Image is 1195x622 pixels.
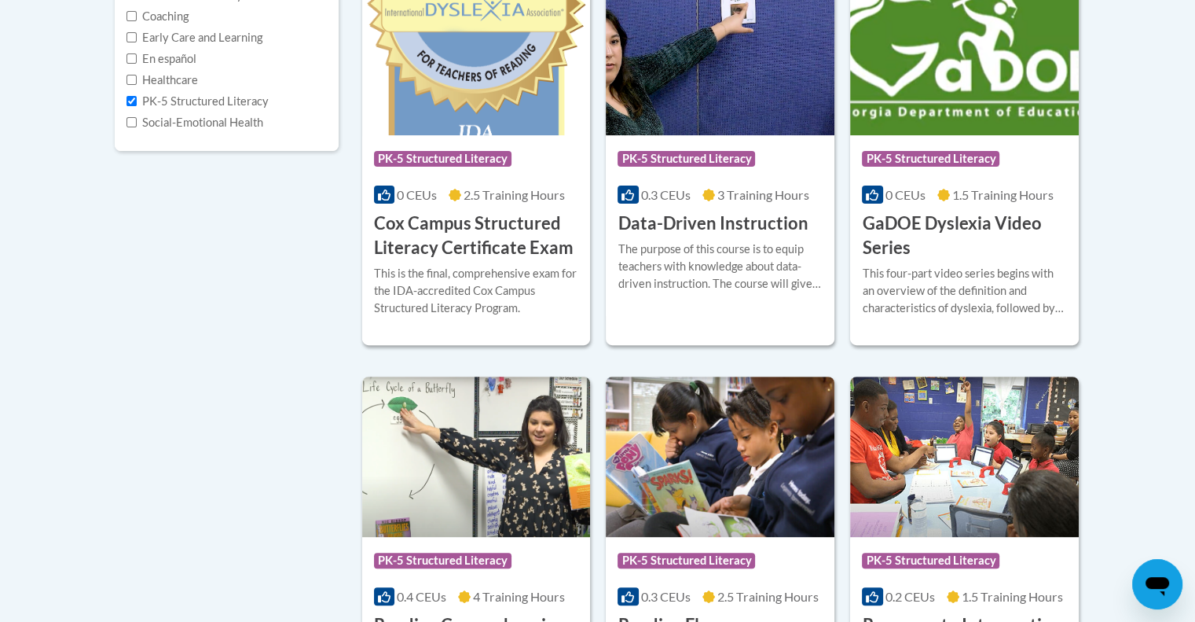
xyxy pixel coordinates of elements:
span: 2.5 Training Hours [464,187,565,202]
span: 4 Training Hours [473,589,565,604]
h3: Data-Driven Instruction [618,212,808,236]
label: Coaching [126,8,189,25]
label: Healthcare [126,72,198,89]
span: PK-5 Structured Literacy [862,553,999,569]
span: 1.5 Training Hours [952,187,1054,202]
label: En español [126,50,196,68]
img: Course Logo [850,377,1079,537]
img: Course Logo [606,377,834,537]
input: Checkbox for Options [126,53,137,64]
h3: Cox Campus Structured Literacy Certificate Exam [374,212,579,260]
input: Checkbox for Options [126,96,137,106]
div: This four-part video series begins with an overview of the definition and characteristics of dysl... [862,265,1067,317]
h3: GaDOE Dyslexia Video Series [862,212,1067,260]
span: 0.3 CEUs [641,589,691,604]
span: PK-5 Structured Literacy [862,151,999,167]
span: 1.5 Training Hours [962,589,1063,604]
span: 0.2 CEUs [885,589,935,604]
span: PK-5 Structured Literacy [618,553,755,569]
span: PK-5 Structured Literacy [374,553,511,569]
iframe: Button to launch messaging window [1132,559,1182,609]
input: Checkbox for Options [126,11,137,21]
span: 0.4 CEUs [397,589,446,604]
input: Checkbox for Options [126,32,137,42]
span: 0 CEUs [885,187,926,202]
label: Early Care and Learning [126,29,262,46]
label: Social-Emotional Health [126,114,263,131]
span: 2.5 Training Hours [717,589,819,604]
label: PK-5 Structured Literacy [126,93,269,110]
span: 0.3 CEUs [641,187,691,202]
div: The purpose of this course is to equip teachers with knowledge about data-driven instruction. The... [618,241,823,293]
input: Checkbox for Options [126,117,137,127]
span: 3 Training Hours [717,187,809,202]
img: Course Logo [362,377,591,537]
span: PK-5 Structured Literacy [618,151,755,167]
span: PK-5 Structured Literacy [374,151,511,167]
span: 0 CEUs [397,187,437,202]
div: This is the final, comprehensive exam for the IDA-accredited Cox Campus Structured Literacy Program. [374,265,579,317]
input: Checkbox for Options [126,75,137,85]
